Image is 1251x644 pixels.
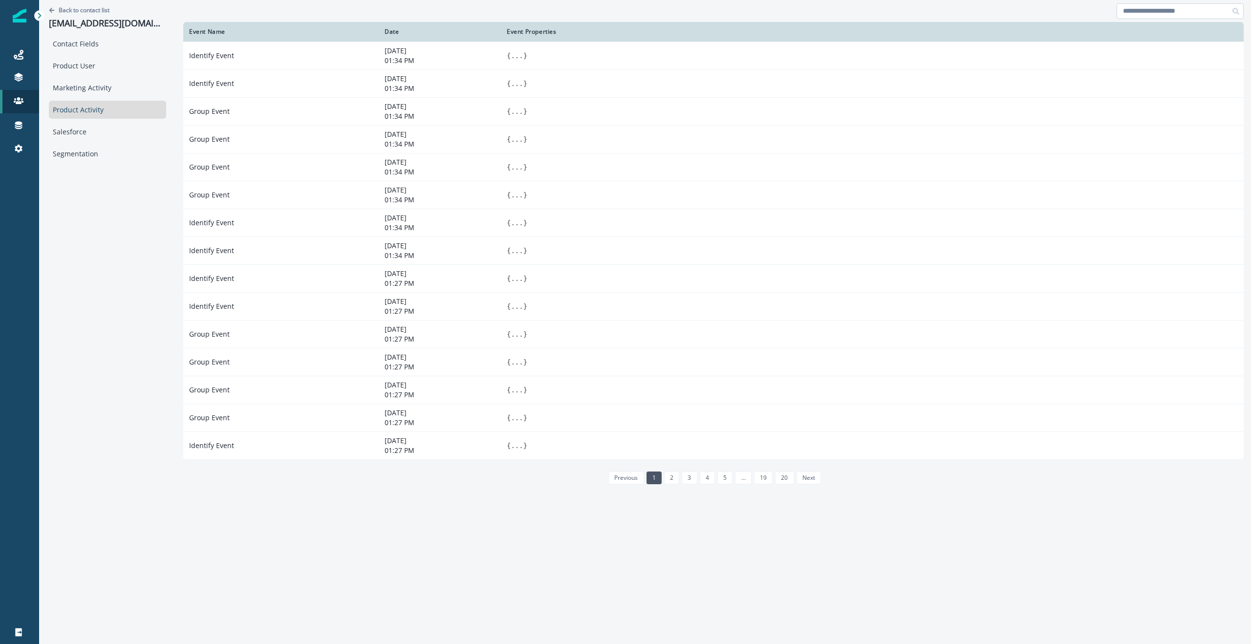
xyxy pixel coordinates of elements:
p: [DATE] [385,129,495,139]
td: Identify Event [183,209,379,236]
div: Event Properties [507,28,1238,36]
span: } [523,80,527,87]
button: ... [511,134,523,144]
span: { [507,107,511,115]
p: [DATE] [385,408,495,418]
span: { [507,275,511,282]
ul: Pagination [606,472,821,484]
a: Next page [797,472,821,484]
button: ... [511,274,523,283]
span: { [507,247,511,255]
div: Product User [49,57,166,75]
p: 01:27 PM [385,334,495,344]
p: 01:27 PM [385,279,495,288]
span: { [507,358,511,366]
td: Group Event [183,404,379,431]
p: 01:27 PM [385,306,495,316]
p: [DATE] [385,102,495,111]
p: [DATE] [385,324,495,334]
p: 01:27 PM [385,390,495,400]
button: ... [511,441,523,451]
td: Identify Event [183,264,379,292]
p: 01:34 PM [385,56,495,65]
span: } [523,52,527,60]
p: 01:34 PM [385,195,495,205]
p: Back to contact list [59,6,109,14]
span: { [507,414,511,422]
button: ... [511,301,523,311]
span: } [523,386,527,394]
p: 01:34 PM [385,139,495,149]
a: Page 2 [664,472,679,484]
p: [DATE] [385,436,495,446]
div: Marketing Activity [49,79,166,97]
span: { [507,330,511,338]
span: } [523,191,527,199]
div: Event Name [189,28,373,36]
td: Group Event [183,376,379,404]
p: [DATE] [385,241,495,251]
td: Group Event [183,97,379,125]
span: { [507,163,511,171]
button: ... [511,218,523,228]
span: } [523,163,527,171]
td: Identify Event [183,431,379,459]
button: ... [511,162,523,172]
p: 01:27 PM [385,362,495,372]
a: Page 1 is your current page [647,472,662,484]
p: [DATE] [385,213,495,223]
span: } [523,330,527,338]
p: [DATE] [385,269,495,279]
td: Group Event [183,153,379,181]
span: } [523,107,527,115]
div: Salesforce [49,123,166,141]
td: Identify Event [183,292,379,320]
button: Go back [49,6,109,14]
p: 01:27 PM [385,418,495,428]
p: [DATE] [385,185,495,195]
p: 01:34 PM [385,223,495,233]
button: ... [511,190,523,200]
a: Page 5 [717,472,733,484]
button: ... [511,107,523,116]
span: } [523,302,527,310]
span: { [507,191,511,199]
span: { [507,302,511,310]
p: 01:27 PM [385,446,495,455]
button: ... [511,246,523,256]
p: [EMAIL_ADDRESS][DOMAIN_NAME] [49,18,166,29]
td: Group Event [183,320,379,348]
span: { [507,80,511,87]
button: ... [511,79,523,88]
span: } [523,135,527,143]
button: ... [511,413,523,423]
p: [DATE] [385,380,495,390]
span: { [507,135,511,143]
td: Identify Event [183,69,379,97]
span: { [507,219,511,227]
span: } [523,414,527,422]
div: Contact Fields [49,35,166,53]
td: Group Event [183,125,379,153]
span: { [507,52,511,60]
a: Jump forward [735,472,751,484]
div: Product Activity [49,101,166,119]
div: Segmentation [49,145,166,163]
span: } [523,358,527,366]
a: Page 3 [682,472,697,484]
td: Group Event [183,181,379,209]
td: Identify Event [183,236,379,264]
p: [DATE] [385,46,495,56]
p: [DATE] [385,297,495,306]
img: Inflection [13,9,26,22]
button: ... [511,357,523,367]
button: ... [511,329,523,339]
span: } [523,275,527,282]
span: } [523,442,527,450]
a: Page 19 [754,472,773,484]
a: Page 20 [775,472,794,484]
span: { [507,442,511,450]
p: 01:34 PM [385,167,495,177]
span: } [523,219,527,227]
p: 01:34 PM [385,251,495,260]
